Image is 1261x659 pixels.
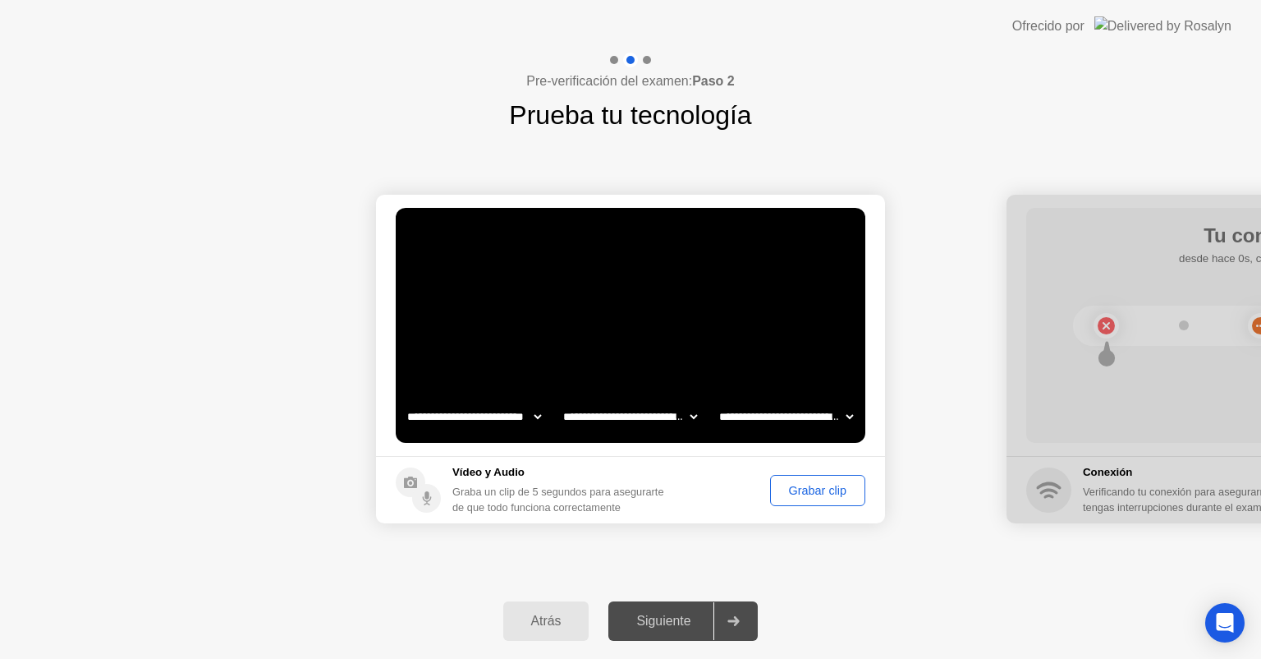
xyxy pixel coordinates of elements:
[1012,16,1084,36] div: Ofrecido por
[526,71,734,91] h4: Pre-verificación del examen:
[560,400,700,433] select: Available speakers
[508,614,585,629] div: Atrás
[1094,16,1231,35] img: Delivered by Rosalyn
[509,95,751,135] h1: Prueba tu tecnología
[608,601,758,641] button: Siguiente
[613,614,713,629] div: Siguiente
[716,400,856,433] select: Available microphones
[452,484,672,515] div: Graba un clip de 5 segundos para asegurarte de que todo funciona correctamente
[503,601,589,641] button: Atrás
[776,484,860,497] div: Grabar clip
[452,464,672,481] h5: Vídeo y Audio
[770,475,865,506] button: Grabar clip
[692,74,735,88] b: Paso 2
[1205,603,1245,643] div: Open Intercom Messenger
[404,400,544,433] select: Available cameras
